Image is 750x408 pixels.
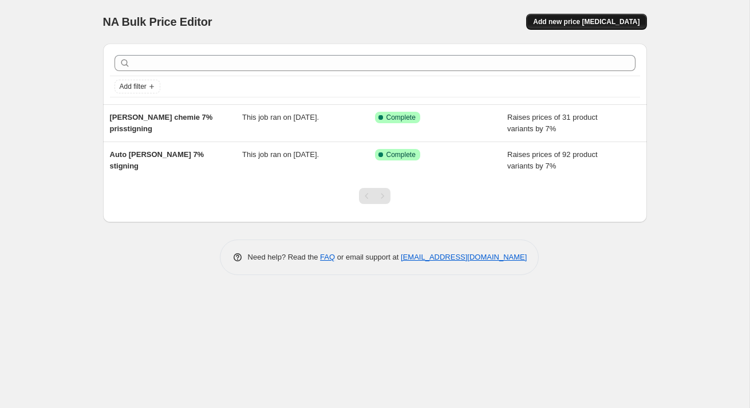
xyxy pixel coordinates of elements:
span: This job ran on [DATE]. [242,150,319,159]
span: NA Bulk Price Editor [103,15,212,28]
span: Complete [386,113,416,122]
nav: Pagination [359,188,390,204]
span: Need help? Read the [248,253,321,261]
span: This job ran on [DATE]. [242,113,319,121]
span: [PERSON_NAME] chemie 7% prisstigning [110,113,213,133]
button: Add filter [115,80,160,93]
span: Raises prices of 31 product variants by 7% [507,113,598,133]
span: or email support at [335,253,401,261]
span: Add new price [MEDICAL_DATA] [533,17,640,26]
a: [EMAIL_ADDRESS][DOMAIN_NAME] [401,253,527,261]
button: Add new price [MEDICAL_DATA] [526,14,646,30]
a: FAQ [320,253,335,261]
span: Raises prices of 92 product variants by 7% [507,150,598,170]
span: Auto [PERSON_NAME] 7% stigning [110,150,204,170]
span: Complete [386,150,416,159]
span: Add filter [120,82,147,91]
